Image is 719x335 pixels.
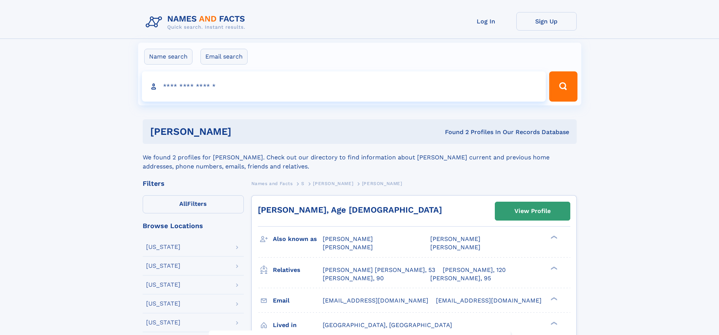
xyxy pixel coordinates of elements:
a: View Profile [495,202,570,220]
div: Browse Locations [143,222,244,229]
a: [PERSON_NAME], 90 [323,274,384,283]
label: Filters [143,195,244,213]
div: [US_STATE] [146,320,180,326]
h3: Also known as [273,233,323,245]
div: View Profile [514,202,551,220]
span: [PERSON_NAME] [430,235,480,242]
span: [PERSON_NAME] [430,244,480,251]
div: Filters [143,180,244,187]
span: [PERSON_NAME] [323,244,373,251]
div: Found 2 Profiles In Our Records Database [338,128,569,136]
div: [US_STATE] [146,301,180,307]
div: ❯ [549,235,558,240]
h3: Relatives [273,264,323,276]
input: search input [142,71,546,102]
a: [PERSON_NAME] [PERSON_NAME], 53 [323,266,435,274]
a: [PERSON_NAME] [313,179,353,188]
span: [GEOGRAPHIC_DATA], [GEOGRAPHIC_DATA] [323,321,452,329]
a: Sign Up [516,12,577,31]
span: S [301,181,305,186]
div: ❯ [549,266,558,270]
a: S [301,179,305,188]
div: [US_STATE] [146,282,180,288]
div: [US_STATE] [146,263,180,269]
h3: Email [273,294,323,307]
span: [EMAIL_ADDRESS][DOMAIN_NAME] [436,297,542,304]
span: All [179,200,187,207]
a: [PERSON_NAME], 95 [430,274,491,283]
span: [PERSON_NAME] [362,181,402,186]
span: [PERSON_NAME] [323,235,373,242]
div: ❯ [549,296,558,301]
a: Names and Facts [251,179,293,188]
div: [US_STATE] [146,244,180,250]
a: [PERSON_NAME], Age [DEMOGRAPHIC_DATA] [258,205,442,215]
a: [PERSON_NAME], 120 [443,266,506,274]
div: We found 2 profiles for [PERSON_NAME]. Check out our directory to find information about [PERSON_... [143,144,577,171]
span: [PERSON_NAME] [313,181,353,186]
div: ❯ [549,321,558,326]
label: Name search [144,49,192,65]
span: [EMAIL_ADDRESS][DOMAIN_NAME] [323,297,428,304]
h1: [PERSON_NAME] [150,127,338,136]
h3: Lived in [273,319,323,332]
button: Search Button [549,71,577,102]
a: Log In [456,12,516,31]
label: Email search [200,49,248,65]
img: Logo Names and Facts [143,12,251,32]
